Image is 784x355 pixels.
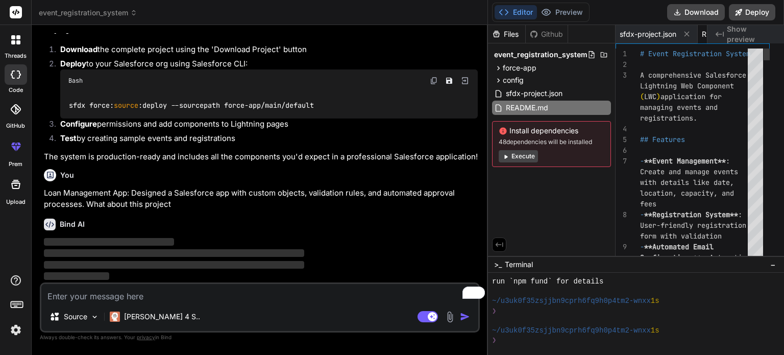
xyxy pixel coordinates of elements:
[9,160,22,169] label: prem
[68,77,83,85] span: Bash
[6,122,25,130] label: GitHub
[60,170,74,180] h6: You
[616,134,627,145] div: 5
[64,312,87,322] p: Source
[640,242,644,251] span: -
[726,156,730,165] span: :
[770,259,776,270] span: −
[701,253,746,262] span: : Automatic
[492,296,651,306] span: ~/u3uk0f35zsjjbn9cprh6fq9h0p4tm2-wnxx
[660,92,722,101] span: application for
[7,321,24,339] img: settings
[616,59,627,70] div: 2
[44,151,478,163] p: The system is production-ready and includes all the components you'd expect in a professional Sal...
[667,4,725,20] button: Download
[494,50,587,60] span: event_registration_system
[729,4,775,20] button: Deploy
[110,312,120,322] img: Claude 4 Sonnet
[41,284,478,302] textarea: To enrich screen reader interactions, please activate Accessibility in Grammarly extension settings
[44,272,109,280] span: ‌
[640,49,750,58] span: # Event Registration System
[503,63,536,73] span: force-app
[616,242,627,252] div: 9
[52,44,478,58] li: the complete project using the 'Download Project' button
[616,70,627,81] div: 3
[526,29,568,39] div: Github
[651,296,659,306] span: 1s
[656,92,660,101] span: )
[40,333,480,342] p: Always double-check its answers. Your in Bind
[738,210,742,219] span: :
[616,209,627,220] div: 8
[444,311,456,323] img: attachment
[52,58,478,119] li: to your Salesforce org using Salesforce CLI:
[640,231,722,241] span: form with validation
[460,312,470,322] img: icon
[616,49,627,59] div: 1
[492,277,603,287] span: run `npm fund` for details
[640,178,734,187] span: with details like date,
[495,5,537,19] button: Editor
[68,100,315,111] code: sfdx force: :deploy --sourcepath force-app/main/default
[60,219,85,229] h6: Bind AI
[644,210,738,219] span: **Registration System**
[640,221,746,230] span: User-friendly registration
[499,150,538,162] button: Execute
[499,138,604,146] span: 48 dependencies will be installed
[640,81,734,90] span: Lightning Web Component
[60,119,97,129] strong: Configure
[44,249,304,257] span: ‌
[52,119,478,133] li: permissions and add components to Lightning pages
[616,156,627,167] div: 7
[488,29,525,39] div: Files
[90,313,99,321] img: Pick Models
[644,242,714,251] span: **Automated Email
[60,133,77,143] strong: Test
[9,86,23,94] label: code
[640,92,644,101] span: (
[640,103,718,112] span: managing events and
[640,253,701,262] span: Confirmations**
[124,312,200,322] p: [PERSON_NAME] 4 S..
[727,24,776,44] span: Show preview
[503,75,524,85] span: config
[640,135,685,144] span: ## Features
[640,210,644,219] span: -
[640,199,656,208] span: fees
[640,113,697,123] span: registrations.
[651,326,659,336] span: 1s
[6,198,26,206] label: Upload
[52,133,478,147] li: by creating sample events and registrations
[44,261,304,269] span: ‌
[640,167,738,176] span: Create and manage events
[644,92,656,101] span: LWC
[39,8,137,18] span: event_registration_system
[505,259,533,270] span: Terminal
[492,326,651,336] span: ~/u3uk0f35zsjjbn9cprh6fq9h0p4tm2-wnxx
[114,101,138,110] span: source
[492,336,497,345] span: ❯
[505,87,563,100] span: sfdx-project.json
[442,74,456,88] button: Save file
[494,259,502,270] span: >_
[644,156,726,165] span: **Event Management**
[640,156,644,165] span: -
[640,70,746,80] span: A comprehensive Salesforce
[620,29,676,39] span: sfdx-project.json
[44,187,478,210] p: Loan Management App: Designed a Salesforce app with custom objects, validation rules, and automat...
[537,5,587,19] button: Preview
[768,256,778,273] button: −
[44,238,174,246] span: ‌
[460,76,470,85] img: Open in Browser
[60,44,97,54] strong: Download
[137,334,155,340] span: privacy
[492,306,497,316] span: ❯
[505,102,549,114] span: README.md
[616,145,627,156] div: 6
[499,126,604,136] span: Install dependencies
[5,52,27,60] label: threads
[640,188,734,198] span: location, capacity, and
[430,77,438,85] img: copy
[60,59,86,68] strong: Deploy
[616,124,627,134] div: 4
